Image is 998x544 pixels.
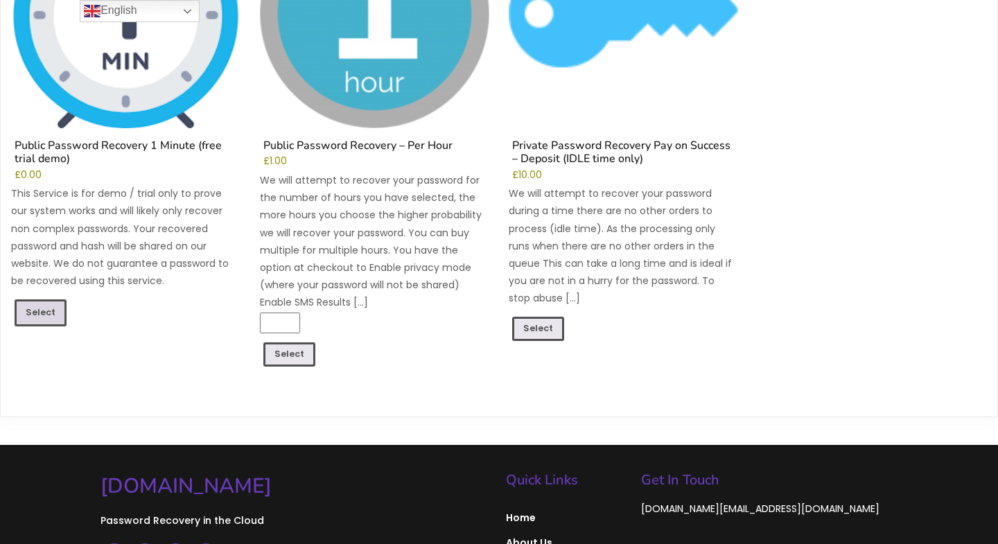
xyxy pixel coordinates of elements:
a: Add to cart: “Public Password Recovery - Per Hour” [263,342,315,367]
a: Home [506,505,627,530]
a: Add to cart: “Private Password Recovery Pay on Success - Deposit (IDLE time only)” [512,317,564,341]
span: £ [263,155,270,168]
a: [DOMAIN_NAME][EMAIL_ADDRESS][DOMAIN_NAME] [641,502,879,516]
h2: Public Password Recovery – Per Hour [260,139,489,156]
bdi: 10.00 [512,168,542,182]
p: We will attempt to recover your password for the number of hours you have selected, the more hour... [260,172,489,312]
span: £ [15,168,21,182]
span: £ [512,168,518,182]
span: Home [506,511,627,524]
span: [DOMAIN_NAME][EMAIL_ADDRESS][DOMAIN_NAME] [641,502,879,516]
bdi: 1.00 [263,155,287,168]
h2: Private Password Recovery Pay on Success – Deposit (IDLE time only) [509,139,738,169]
h2: Public Password Recovery 1 Minute (free trial demo) [11,139,240,169]
input: Product quantity [260,313,300,334]
h5: Get In Touch [641,473,898,487]
p: This Service is for demo / trial only to prove our system works and will likely only recover non ... [11,185,240,290]
p: Password Recovery in the Cloud [100,511,492,530]
bdi: 0.00 [15,168,42,182]
p: We will attempt to recover your password during a time there are no other orders to process (idle... [509,185,738,307]
h5: Quick Links [506,473,627,487]
a: Read more about “Public Password Recovery 1 Minute (free trial demo)” [15,299,67,326]
a: [DOMAIN_NAME] [100,473,492,500]
img: en [84,3,100,19]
